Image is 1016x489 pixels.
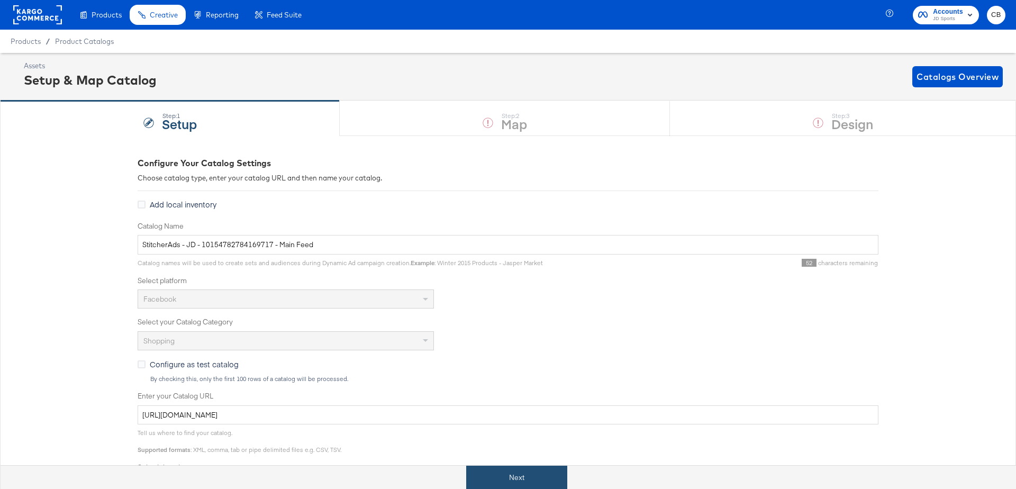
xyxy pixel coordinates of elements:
[41,37,55,46] span: /
[543,259,878,267] div: characters remaining
[933,6,963,17] span: Accounts
[138,317,878,327] label: Select your Catalog Category
[267,11,302,19] span: Feed Suite
[138,157,878,169] div: Configure Your Catalog Settings
[987,6,1005,24] button: CB
[802,259,817,267] span: 52
[913,6,979,24] button: AccountsJD Sports
[206,11,239,19] span: Reporting
[138,235,878,255] input: Name your catalog e.g. My Dynamic Product Catalog
[917,69,999,84] span: Catalogs Overview
[138,429,341,454] span: Tell us where to find your catalog. : XML, comma, tab or pipe delimited files e.g. CSV, TSV.
[162,115,197,132] strong: Setup
[138,446,190,454] strong: Supported formats
[933,15,963,23] span: JD Sports
[138,405,878,425] input: Enter Catalog URL, e.g. http://www.example.com/products.xml
[24,71,157,89] div: Setup & Map Catalog
[92,11,122,19] span: Products
[150,199,216,210] span: Add local inventory
[150,359,239,369] span: Configure as test catalog
[24,61,157,71] div: Assets
[11,37,41,46] span: Products
[150,375,878,383] div: By checking this, only the first 100 rows of a catalog will be processed.
[138,276,878,286] label: Select platform
[143,294,176,304] span: Facebook
[162,112,197,120] div: Step: 1
[138,173,878,183] div: Choose catalog type, enter your catalog URL and then name your catalog.
[138,221,878,231] label: Catalog Name
[150,11,178,19] span: Creative
[138,391,878,401] label: Enter your Catalog URL
[138,259,543,267] span: Catalog names will be used to create sets and audiences during Dynamic Ad campaign creation. : Wi...
[143,336,175,346] span: Shopping
[991,9,1001,21] span: CB
[912,66,1003,87] button: Catalogs Overview
[55,37,114,46] a: Product Catalogs
[411,259,434,267] strong: Example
